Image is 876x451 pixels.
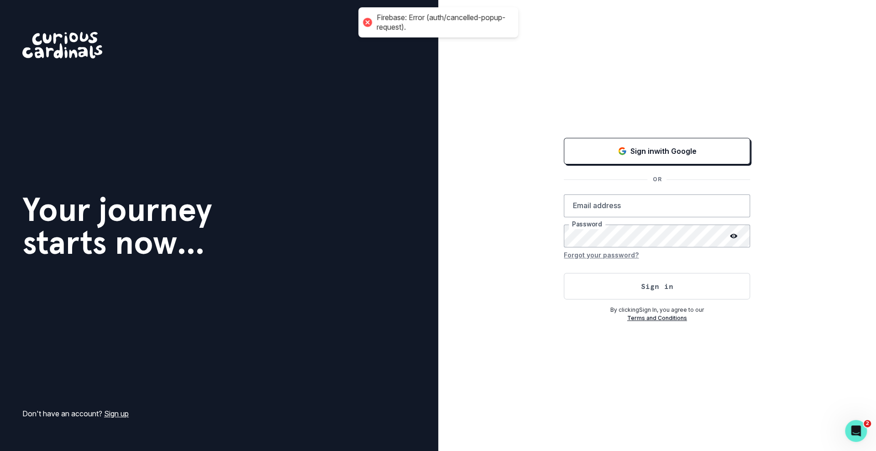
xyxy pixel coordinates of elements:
img: Curious Cardinals Logo [22,32,102,58]
div: Firebase: Error (auth/cancelled-popup-request). [377,13,509,32]
p: By clicking Sign In , you agree to our [564,306,750,314]
a: Sign up [104,409,129,418]
button: Sign in [564,273,750,299]
a: Terms and Conditions [627,315,687,321]
p: OR [647,175,666,184]
p: Sign in with Google [630,146,697,157]
button: Forgot your password? [564,247,639,262]
iframe: Intercom live chat [845,420,867,442]
span: 2 [864,420,871,427]
h1: Your journey starts now... [22,193,212,259]
p: Don't have an account? [22,408,129,419]
button: Sign in with Google (GSuite) [564,138,750,164]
